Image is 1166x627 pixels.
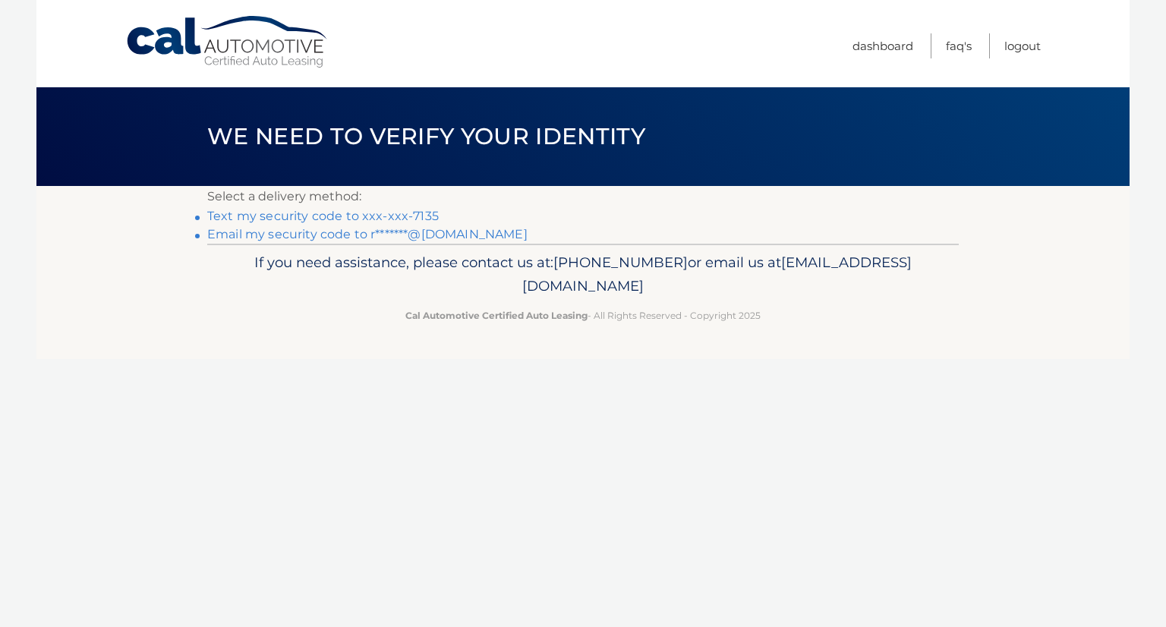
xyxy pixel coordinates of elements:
[946,33,972,58] a: FAQ's
[207,122,645,150] span: We need to verify your identity
[217,307,949,323] p: - All Rights Reserved - Copyright 2025
[1004,33,1041,58] a: Logout
[125,15,330,69] a: Cal Automotive
[553,254,688,271] span: [PHONE_NUMBER]
[207,227,528,241] a: Email my security code to r*******@[DOMAIN_NAME]
[207,186,959,207] p: Select a delivery method:
[207,209,439,223] a: Text my security code to xxx-xxx-7135
[217,250,949,299] p: If you need assistance, please contact us at: or email us at
[852,33,913,58] a: Dashboard
[405,310,588,321] strong: Cal Automotive Certified Auto Leasing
